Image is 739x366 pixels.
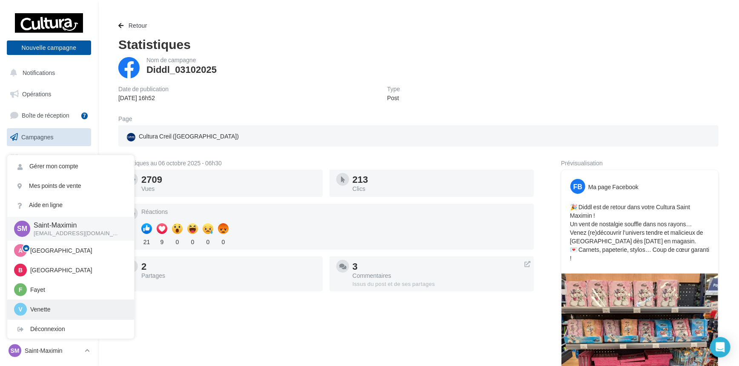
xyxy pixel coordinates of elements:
div: Clics [352,186,527,192]
div: Statistiques au 06 octobre 2025 - 06h30 [118,160,534,166]
a: Médiathèque [5,150,93,167]
p: [GEOGRAPHIC_DATA] [30,266,124,274]
div: 2 [141,262,316,271]
div: Post [387,94,400,102]
a: Gérer mon compte [7,157,134,176]
div: Nom de campagne [146,57,217,63]
span: F [19,285,23,294]
p: Venette [30,305,124,314]
div: Prévisualisation [561,160,719,166]
span: Notifications [23,69,55,76]
p: Fayet [30,285,124,294]
span: Campagnes [21,133,54,141]
div: 0 [218,236,229,246]
a: SM Saint-Maximin [7,343,91,359]
p: 🎉 Diddl est de retour dans votre Cultura Saint Maximin ! Un vent de nostalgie souffle dans nos ra... [570,203,710,262]
div: 0 [172,236,183,246]
a: Boîte de réception7 [5,106,93,124]
a: Campagnes [5,128,93,146]
span: V [18,305,22,314]
button: Retour [118,20,151,31]
span: Opérations [22,90,51,98]
div: Diddl_03102025 [146,65,217,74]
div: [DATE] 16h52 [118,94,169,102]
span: B [18,266,23,274]
div: 9 [157,236,167,246]
div: FB [570,179,585,194]
div: Issus du post et de ses partages [352,280,527,288]
p: [GEOGRAPHIC_DATA] [30,246,124,255]
p: [EMAIL_ADDRESS][DOMAIN_NAME] [34,230,120,237]
div: Statistiques [118,37,719,50]
p: Saint-Maximin [25,346,81,355]
div: Commentaires [352,273,527,279]
div: 3 [352,262,527,271]
div: Réactions [141,209,527,215]
div: 0 [203,236,213,246]
div: Cultura Creil ([GEOGRAPHIC_DATA]) [125,130,241,143]
a: Opérations [5,85,93,103]
div: Open Intercom Messenger [710,337,730,357]
a: Aide en ligne [7,196,134,215]
button: Notifications [5,64,89,82]
a: Mes points de vente [7,176,134,196]
div: Date de publication [118,86,169,92]
p: Saint-Maximin [34,220,120,230]
div: 7 [81,112,88,119]
div: Déconnexion [7,320,134,339]
div: Ma page Facebook [588,183,639,191]
span: Boîte de réception [22,112,69,119]
a: Calendrier [5,170,93,188]
div: 0 [187,236,198,246]
div: 2709 [141,175,316,184]
div: 21 [141,236,152,246]
div: Page [118,116,139,122]
div: Type [387,86,400,92]
div: 213 [352,175,527,184]
div: Vues [141,186,316,192]
button: Nouvelle campagne [7,40,91,55]
div: Partages [141,273,316,279]
a: Cultura Creil ([GEOGRAPHIC_DATA]) [125,130,321,143]
span: SM [17,224,27,233]
span: Retour [129,22,147,29]
span: SM [11,346,20,355]
span: A [18,246,23,255]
